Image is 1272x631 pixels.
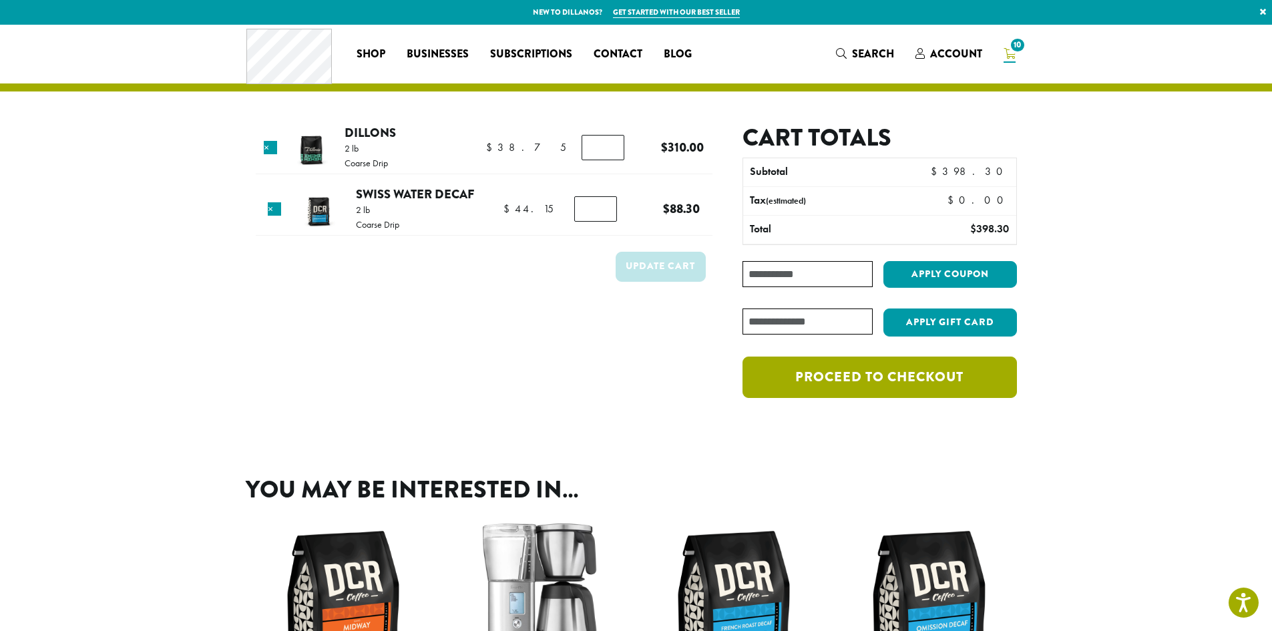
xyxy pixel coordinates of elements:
span: Shop [357,46,385,63]
a: Proceed to checkout [743,357,1016,398]
img: Swiss Water Decaf [296,188,340,232]
span: $ [947,193,959,207]
th: Subtotal [743,158,907,186]
input: Product quantity [582,135,624,160]
span: Search [852,46,894,61]
bdi: 88.30 [663,200,700,218]
a: Swiss Water Decaf [356,185,474,203]
a: Remove this item [264,141,277,154]
span: $ [486,140,497,154]
span: Subscriptions [490,46,572,63]
bdi: 398.30 [931,164,1009,178]
a: Remove this item [268,202,281,216]
h2: Cart totals [743,124,1016,152]
small: (estimated) [766,195,806,206]
span: $ [970,222,976,236]
span: Businesses [407,46,469,63]
span: Contact [594,46,642,63]
bdi: 44.15 [503,202,554,216]
p: Coarse Drip [356,220,399,229]
p: Coarse Drip [345,158,388,168]
a: Search [825,43,905,65]
button: Apply coupon [883,261,1017,288]
span: Account [930,46,982,61]
bdi: 38.75 [486,140,566,154]
h2: You may be interested in… [246,475,1027,504]
th: Total [743,216,907,244]
span: Blog [664,46,692,63]
a: Get started with our best seller [613,7,740,18]
span: $ [931,164,942,178]
bdi: 310.00 [661,138,704,156]
bdi: 0.00 [947,193,1010,207]
a: Dillons [345,124,396,142]
th: Tax [743,187,936,215]
span: $ [663,200,670,218]
p: 2 lb [356,205,399,214]
span: 10 [1008,36,1026,54]
a: Shop [346,43,396,65]
input: Product quantity [574,196,617,222]
img: Dillons [289,127,333,170]
p: 2 lb [345,144,388,153]
bdi: 398.30 [970,222,1009,236]
span: $ [503,202,515,216]
span: $ [661,138,668,156]
button: Update cart [616,252,706,282]
button: Apply Gift Card [883,308,1017,337]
